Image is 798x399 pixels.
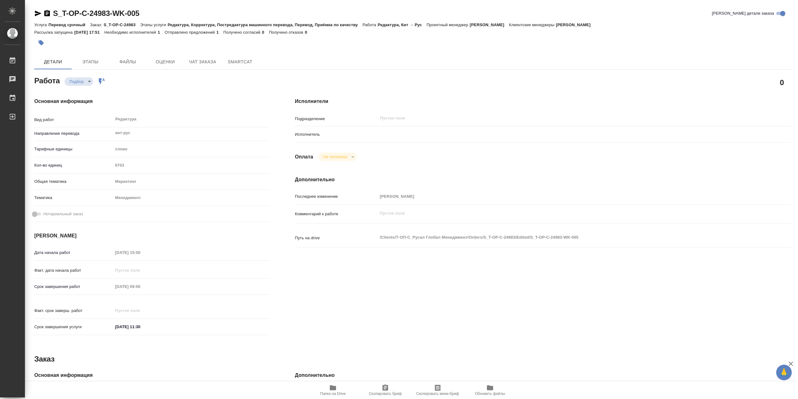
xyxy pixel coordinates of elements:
p: Клиентские менеджеры [509,22,556,27]
span: Детали [38,58,68,66]
p: Кол-во единиц [34,162,113,168]
span: Папка на Drive [320,392,346,396]
h2: Работа [34,75,60,86]
p: Получено отказов [269,30,305,35]
h4: Оплата [295,153,313,161]
p: [PERSON_NAME] [470,22,509,27]
p: Факт. срок заверш. работ [34,308,113,314]
p: 0 [305,30,312,35]
span: Нотариальный заказ [43,211,83,217]
span: Оценки [150,58,180,66]
button: Скопировать ссылку [43,10,51,17]
h4: Основная информация [34,98,270,105]
p: [PERSON_NAME] [556,22,595,27]
p: Комментарий к работе [295,211,377,217]
button: Не оплачена [321,154,349,159]
p: Тарифные единицы [34,146,113,152]
p: Вид работ [34,117,113,123]
div: Подбор [318,153,357,161]
h4: [PERSON_NAME] [34,232,270,240]
textarea: /Clients/Т-ОП-С_Русал Глобал Менеджмент/Orders/S_T-OP-C-24983/Edited/S_T-OP-C-24983-WK-005 [377,232,750,243]
p: Необходимо исполнителей [104,30,158,35]
h4: Дополнительно [295,176,791,183]
div: слово [113,144,270,154]
input: Пустое поле [113,282,167,291]
p: Проектный менеджер [426,22,469,27]
input: Пустое поле [113,248,167,257]
p: Перевод срочный [48,22,90,27]
p: Направление перевода [34,130,113,137]
button: Обновить файлы [464,382,516,399]
span: Чат заказа [188,58,218,66]
div: Подбор [65,77,93,86]
p: Дата начала работ [34,250,113,256]
span: [PERSON_NAME] детали заказа [712,10,774,17]
span: Скопировать мини-бриф [416,392,459,396]
button: Скопировать бриф [359,382,411,399]
p: Срок завершения услуги [34,324,113,330]
span: Файлы [113,58,143,66]
input: Пустое поле [379,114,735,122]
p: Редактура, Кит → Рус [378,22,427,27]
p: Услуга [34,22,48,27]
button: Добавить тэг [34,36,48,50]
p: Общая тематика [34,178,113,185]
p: Последнее изменение [295,193,377,200]
p: 1 [216,30,223,35]
h4: Исполнители [295,98,791,105]
span: Обновить файлы [475,392,505,396]
p: Заказ: [90,22,103,27]
p: Тематика [34,195,113,201]
p: Получено согласий [224,30,262,35]
button: Скопировать ссылку для ЯМессенджера [34,10,42,17]
h4: Дополнительно [295,372,791,379]
p: Рассылка запущена [34,30,74,35]
p: Работа [363,22,378,27]
p: Подразделение [295,116,377,122]
input: Пустое поле [113,266,167,275]
button: Папка на Drive [307,382,359,399]
span: 🙏 [779,366,789,379]
p: 1 [158,30,165,35]
p: Исполнитель [295,131,377,138]
span: SmartCat [225,58,255,66]
p: Срок завершения работ [34,284,113,290]
p: Редактура, Корректура, Постредактура машинного перевода, Перевод, Приёмка по качеству [168,22,363,27]
p: Факт. дата начала работ [34,267,113,274]
p: Путь на drive [295,235,377,241]
a: S_T-OP-C-24983-WK-005 [53,9,139,17]
button: 🙏 [776,365,792,380]
p: 0 [262,30,269,35]
input: Пустое поле [377,192,750,201]
span: Скопировать бриф [369,392,401,396]
span: Этапы [75,58,105,66]
p: [DATE] 17:51 [74,30,104,35]
div: Менеджмент [113,192,270,203]
div: Маркетинг [113,176,270,187]
h2: 0 [780,77,784,88]
p: Этапы услуги [140,22,168,27]
h4: Основная информация [34,372,270,379]
input: ✎ Введи что-нибудь [113,322,167,331]
h2: Заказ [34,354,55,364]
button: Скопировать мини-бриф [411,382,464,399]
button: Подбор [68,79,86,84]
input: Пустое поле [113,161,270,170]
p: Отправлено предложений [165,30,216,35]
input: Пустое поле [113,306,167,315]
p: S_T-OP-C-24983 [103,22,140,27]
